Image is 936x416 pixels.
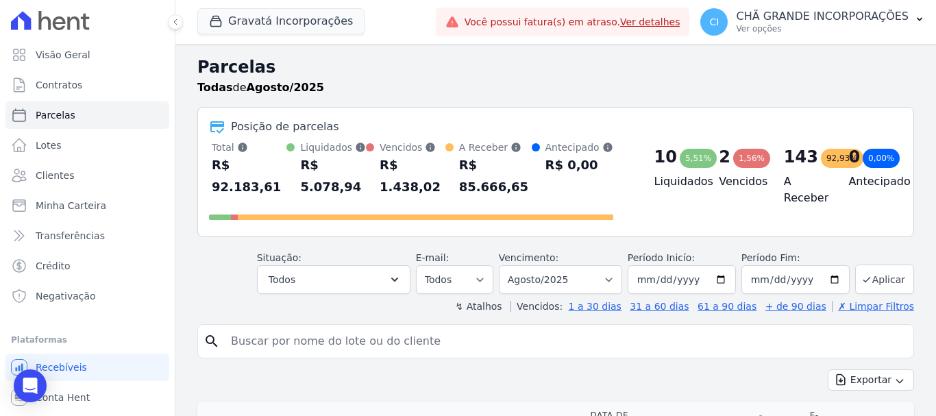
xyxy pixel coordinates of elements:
[459,154,532,198] div: R$ 85.666,65
[499,252,558,263] label: Vencimento:
[257,252,301,263] label: Situação:
[5,222,169,249] a: Transferências
[36,169,74,182] span: Clientes
[545,140,613,154] div: Antecipado
[380,154,445,198] div: R$ 1.438,02
[36,199,106,212] span: Minha Carteira
[689,3,936,41] button: CI CHÃ GRANDE INCORPORAÇÕES Ver opções
[36,289,96,303] span: Negativação
[855,265,914,294] button: Aplicar
[5,101,169,129] a: Parcelas
[11,332,164,348] div: Plataformas
[630,301,689,312] a: 31 a 60 dias
[36,48,90,62] span: Visão Geral
[36,259,71,273] span: Crédito
[784,173,827,206] h4: A Receber
[765,301,826,312] a: + de 90 dias
[848,173,891,190] h4: Antecipado
[380,140,445,154] div: Vencidos
[719,173,762,190] h4: Vencidos
[832,301,914,312] a: ✗ Limpar Filtros
[736,23,909,34] p: Ver opções
[14,369,47,402] div: Open Intercom Messenger
[204,333,220,350] i: search
[36,78,82,92] span: Contratos
[863,149,900,168] div: 0,00%
[36,391,90,404] span: Conta Hent
[5,41,169,69] a: Visão Geral
[848,146,860,168] div: 0
[828,369,914,391] button: Exportar
[719,146,730,168] div: 2
[36,229,105,243] span: Transferências
[784,146,818,168] div: 143
[197,79,324,96] p: de
[5,132,169,159] a: Lotes
[416,252,449,263] label: E-mail:
[459,140,532,154] div: A Receber
[5,354,169,381] a: Recebíveis
[741,251,850,265] label: Período Fim:
[36,138,62,152] span: Lotes
[628,252,695,263] label: Período Inicío:
[736,10,909,23] p: CHÃ GRANDE INCORPORAÇÕES
[247,81,324,94] strong: Agosto/2025
[36,108,75,122] span: Parcelas
[231,119,339,135] div: Posição de parcelas
[300,154,366,198] div: R$ 5.078,94
[300,140,366,154] div: Liquidados
[197,55,914,79] h2: Parcelas
[5,282,169,310] a: Negativação
[212,140,286,154] div: Total
[465,15,680,29] span: Você possui fatura(s) em atraso.
[212,154,286,198] div: R$ 92.183,61
[733,149,770,168] div: 1,56%
[680,149,717,168] div: 5,51%
[197,8,365,34] button: Gravatá Incorporações
[36,360,87,374] span: Recebíveis
[569,301,621,312] a: 1 a 30 dias
[269,271,295,288] span: Todos
[257,265,410,294] button: Todos
[510,301,563,312] label: Vencidos:
[5,192,169,219] a: Minha Carteira
[5,162,169,189] a: Clientes
[5,71,169,99] a: Contratos
[455,301,502,312] label: ↯ Atalhos
[821,149,863,168] div: 92,93%
[5,384,169,411] a: Conta Hent
[197,81,233,94] strong: Todas
[5,252,169,280] a: Crédito
[698,301,756,312] a: 61 a 90 dias
[620,16,680,27] a: Ver detalhes
[654,173,698,190] h4: Liquidados
[545,154,613,176] div: R$ 0,00
[654,146,677,168] div: 10
[223,328,908,355] input: Buscar por nome do lote ou do cliente
[710,17,719,27] span: CI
